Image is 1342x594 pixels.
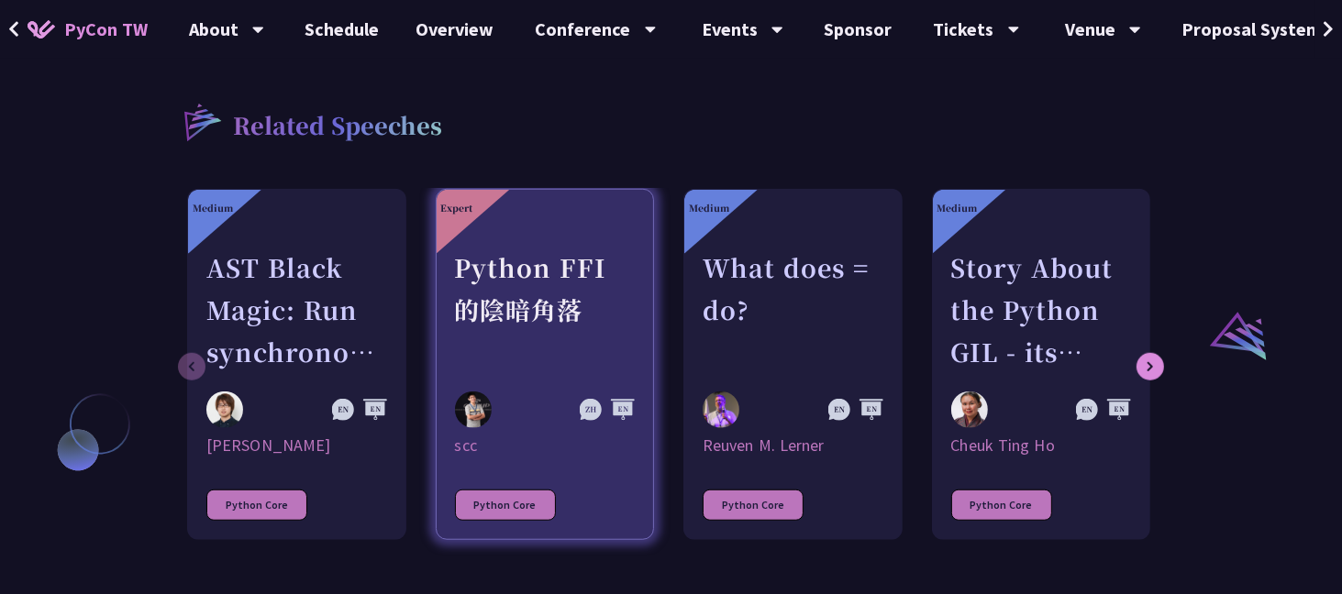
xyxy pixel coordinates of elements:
div: Python Core [703,489,804,521]
img: Yuichiro Tachibana [206,391,243,428]
div: Python Core [206,489,307,521]
p: Related Speeches [233,109,442,146]
img: Home icon of PyCon TW 2025 [28,20,55,38]
img: Cheuk Ting Ho [951,391,988,428]
div: Python Core [951,489,1052,521]
div: scc [455,434,636,456]
div: Story About the Python GIL - its existance and the lack there of [951,247,1132,373]
div: Medium [937,201,978,214]
div: AST Black Magic: Run synchronous Python code on asynchronous Pyodide [206,247,387,373]
div: Python FFI 的陰暗角落 [455,247,636,373]
div: Medium [689,201,729,214]
img: Reuven M. Lerner [703,391,739,432]
a: Expert Python FFI 的陰暗角落 scc scc Python Core [436,189,655,540]
div: Medium [193,201,233,214]
a: Medium Story About the Python GIL - its existance and the lack there of Cheuk Ting Ho Cheuk Ting ... [932,189,1151,540]
img: r3.8d01567.svg [157,77,246,166]
div: Expert [441,201,473,214]
span: PyCon TW [64,16,148,43]
a: PyCon TW [9,6,166,52]
div: Python Core [455,489,556,521]
div: What does = do? [703,247,883,373]
div: [PERSON_NAME] [206,434,387,456]
div: Cheuk Ting Ho [951,434,1132,456]
div: Reuven M. Lerner [703,434,883,456]
a: Medium What does = do? Reuven M. Lerner Reuven M. Lerner Python Core [683,189,903,540]
img: scc [455,391,492,428]
a: Medium AST Black Magic: Run synchronous Python code on asynchronous Pyodide Yuichiro Tachibana [P... [187,189,406,540]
